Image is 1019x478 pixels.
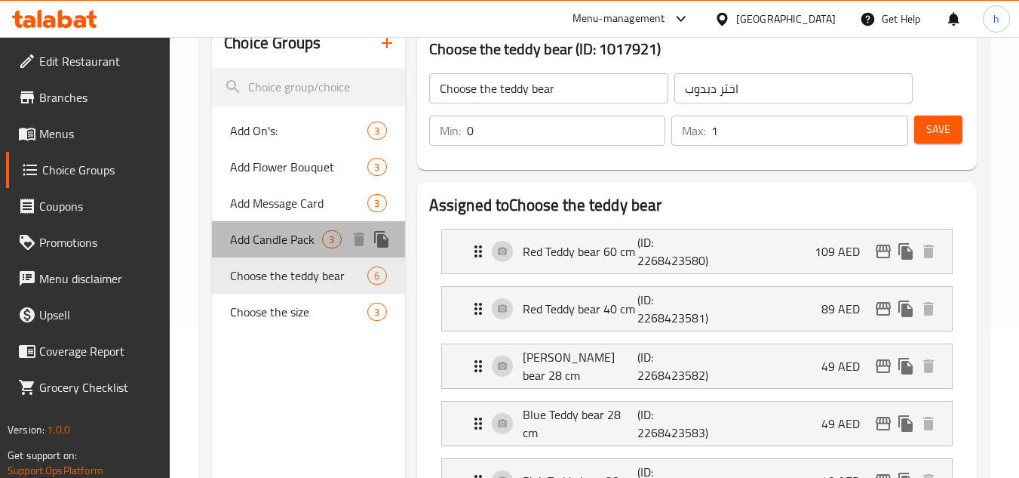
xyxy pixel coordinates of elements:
div: Expand [442,402,952,446]
button: edit [872,240,895,263]
p: (ID: 2268423582) [637,348,714,384]
button: edit [872,355,895,378]
p: Max: [682,122,705,140]
li: Expand [429,223,965,280]
a: Menus [6,116,170,152]
span: 3 [323,233,340,247]
a: Branches [6,79,170,116]
p: (ID: 2268423581) [637,291,714,327]
button: delete [348,228,370,251]
span: Promotions [39,233,158,251]
button: edit [872,412,895,435]
span: Choose the teddy bear [230,267,367,285]
p: 49 AED [821,357,872,375]
div: Choices [367,122,386,140]
span: Upsell [39,306,158,324]
span: h [993,11,999,27]
span: Coupons [39,197,158,215]
p: Red Teddy bear 40 cm [523,300,638,318]
p: Min: [440,122,461,140]
button: duplicate [895,240,917,263]
li: Expand [429,280,965,338]
h2: Assigned to Choose the teddy bear [429,194,965,217]
div: Expand [442,287,952,331]
p: [PERSON_NAME] bear 28 cm [523,348,638,384]
div: Add Flower Bouquet3 [212,149,404,185]
a: Edit Restaurant [6,43,170,79]
h3: Choose the teddy bear (ID: 1017921) [429,37,965,61]
div: Add Candle Pack3deleteduplicate [212,221,404,258]
h2: Choice Groups [224,32,321,54]
span: Edit Restaurant [39,52,158,70]
span: Grocery Checklist [39,378,158,396]
div: Choices [367,267,386,285]
span: 6 [368,269,385,283]
span: Add On's: [230,122,367,140]
p: Red Teddy bear 60 cm [523,242,638,261]
li: Expand [429,395,965,452]
span: Choose the size [230,303,367,321]
a: Upsell [6,297,170,333]
button: delete [917,298,940,320]
input: search [212,68,404,106]
button: duplicate [895,412,917,435]
span: Coverage Report [39,342,158,360]
p: 89 AED [821,300,872,318]
button: delete [917,240,940,263]
span: Add Message Card [230,194,367,212]
button: Save [914,116,962,143]
div: Add Message Card3 [212,185,404,221]
a: Coverage Report [6,333,170,369]
a: Promotions [6,224,170,261]
a: Menu disclaimer [6,261,170,297]
span: Version: [8,420,45,439]
div: Expand [442,230,952,273]
button: delete [917,355,940,378]
p: (ID: 2268423580) [637,233,714,270]
div: Choices [367,158,386,176]
a: Coupons [6,188,170,224]
span: Choice Groups [42,161,158,179]
p: (ID: 2268423583) [637,406,714,442]
div: Expand [442,344,952,388]
span: 3 [368,160,385,174]
div: Menu-management [572,10,665,28]
li: Expand [429,338,965,395]
span: Save [926,120,950,139]
a: Choice Groups [6,152,170,188]
span: 1.0.0 [47,420,70,439]
a: Grocery Checklist [6,369,170,406]
div: [GEOGRAPHIC_DATA] [736,11,836,27]
button: duplicate [895,298,917,320]
p: 49 AED [821,415,872,433]
button: delete [917,412,940,435]
p: Blue Teddy bear 28 cm [523,406,638,442]
span: Add Candle Pack [230,230,322,248]
span: 3 [368,196,385,211]
button: duplicate [895,355,917,378]
span: Menu disclaimer [39,270,158,288]
div: Choose the size3 [212,294,404,330]
div: Choices [322,230,341,248]
p: 109 AED [815,242,872,261]
button: edit [872,298,895,320]
span: Branches [39,88,158,106]
span: Add Flower Bouquet [230,158,367,176]
div: Choose the teddy bear6 [212,258,404,294]
span: 3 [368,305,385,319]
button: duplicate [370,228,393,251]
span: Get support on: [8,446,77,465]
span: Menus [39,125,158,143]
div: Choices [367,194,386,212]
span: 3 [368,124,385,138]
div: Add On's:3 [212,113,404,149]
